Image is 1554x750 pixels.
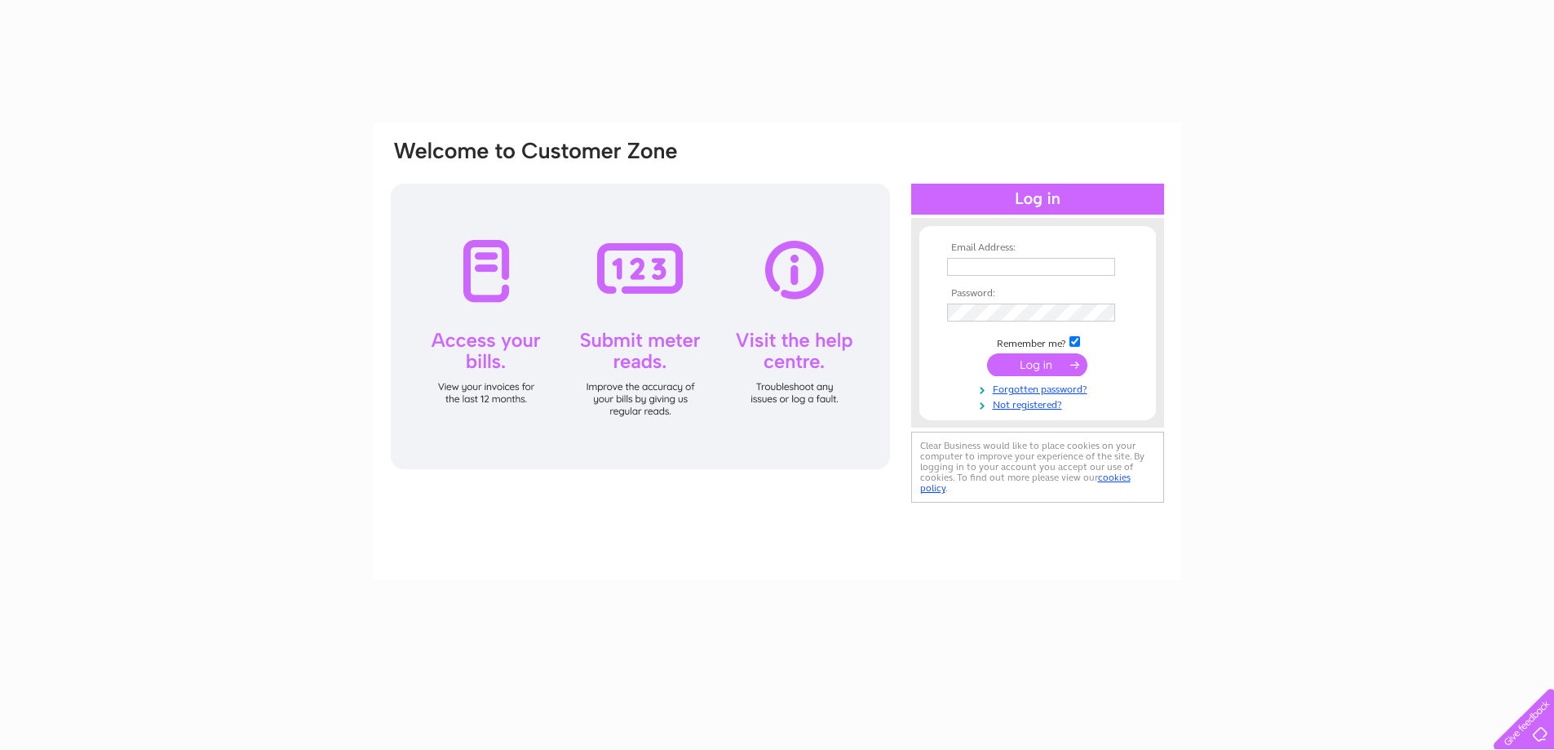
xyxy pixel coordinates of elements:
[943,334,1132,350] td: Remember me?
[943,242,1132,254] th: Email Address:
[947,396,1132,411] a: Not registered?
[911,432,1164,503] div: Clear Business would like to place cookies on your computer to improve your experience of the sit...
[920,472,1131,494] a: cookies policy
[987,353,1087,376] input: Submit
[947,380,1132,396] a: Forgotten password?
[943,288,1132,300] th: Password:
